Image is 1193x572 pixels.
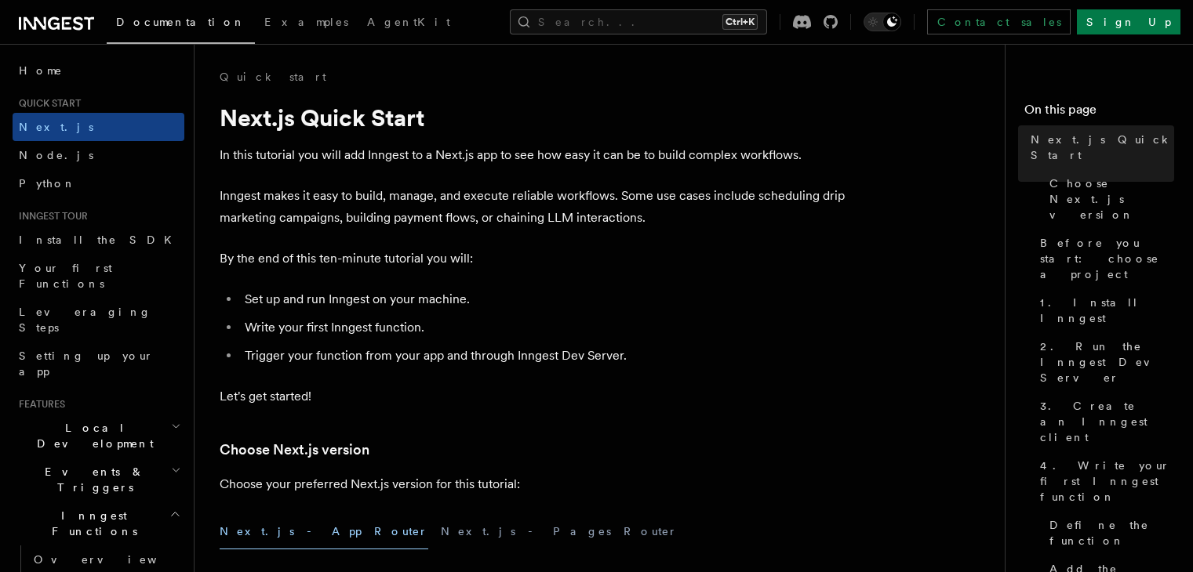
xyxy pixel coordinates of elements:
h4: On this page [1024,100,1174,125]
span: 1. Install Inngest [1040,295,1174,326]
span: Your first Functions [19,262,112,290]
a: Before you start: choose a project [1034,229,1174,288]
span: Define the function [1049,517,1174,548]
a: Quick start [220,69,326,85]
li: Trigger your function from your app and through Inngest Dev Server. [240,345,847,367]
li: Write your first Inngest function. [240,317,847,338]
a: Python [13,169,184,197]
a: Node.js [13,141,184,169]
button: Inngest Functions [13,501,184,545]
span: Events & Triggers [13,464,171,495]
p: By the end of this ten-minute tutorial you will: [220,248,847,270]
a: Leveraging Steps [13,298,184,342]
button: Events & Triggers [13,458,184,501]
a: Home [13,56,184,85]
a: Install the SDK [13,226,184,254]
p: Choose your preferred Next.js version for this tutorial: [220,473,847,495]
a: Next.js Quick Start [1024,125,1174,169]
span: Inngest Functions [13,508,169,539]
span: Home [19,63,63,78]
span: Next.js Quick Start [1031,132,1174,163]
a: Sign Up [1077,9,1180,34]
span: AgentKit [367,16,450,28]
span: Setting up your app [19,349,154,378]
p: Let's get started! [220,386,847,407]
span: Documentation [116,16,246,28]
button: Next.js - App Router [220,514,428,549]
a: Contact sales [927,9,1071,34]
button: Local Development [13,414,184,458]
a: 1. Install Inngest [1034,288,1174,332]
a: Choose Next.js version [1043,169,1174,229]
span: Local Development [13,420,171,451]
span: Node.js [19,149,93,161]
span: Features [13,398,65,411]
a: Setting up your app [13,342,184,386]
a: 4. Write your first Inngest function [1034,451,1174,511]
kbd: Ctrl+K [722,14,758,30]
a: Choose Next.js version [220,439,369,461]
a: Your first Functions [13,254,184,298]
span: Python [19,177,76,190]
span: Examples [264,16,348,28]
a: 3. Create an Inngest client [1034,392,1174,451]
span: Inngest tour [13,210,88,223]
a: Documentation [107,5,255,44]
a: Next.js [13,113,184,141]
span: Overview [34,553,195,566]
button: Next.js - Pages Router [441,514,678,549]
button: Toggle dark mode [864,13,901,31]
span: 4. Write your first Inngest function [1040,458,1174,505]
span: Choose Next.js version [1049,176,1174,223]
h1: Next.js Quick Start [220,103,847,132]
span: Before you start: choose a project [1040,235,1174,282]
span: 2. Run the Inngest Dev Server [1040,338,1174,386]
li: Set up and run Inngest on your machine. [240,288,847,310]
a: AgentKit [358,5,460,42]
span: Next.js [19,121,93,133]
p: Inngest makes it easy to build, manage, and execute reliable workflows. Some use cases include sc... [220,185,847,229]
a: Examples [255,5,358,42]
span: Quick start [13,97,81,110]
span: 3. Create an Inngest client [1040,398,1174,445]
a: 2. Run the Inngest Dev Server [1034,332,1174,392]
button: Search...Ctrl+K [510,9,767,34]
p: In this tutorial you will add Inngest to a Next.js app to see how easy it can be to build complex... [220,144,847,166]
span: Install the SDK [19,234,181,246]
span: Leveraging Steps [19,306,151,334]
a: Define the function [1043,511,1174,555]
